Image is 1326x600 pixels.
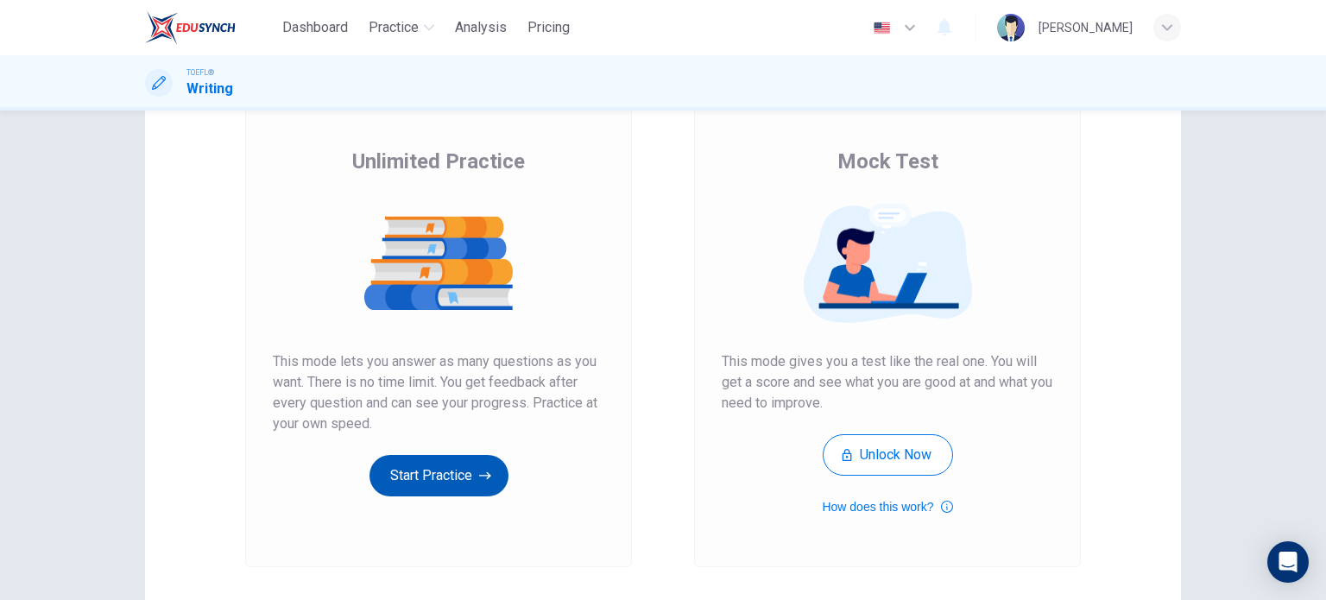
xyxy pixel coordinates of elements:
span: Pricing [527,17,570,38]
span: Dashboard [282,17,348,38]
button: Unlock Now [823,434,953,476]
span: Analysis [455,17,507,38]
span: TOEFL® [186,66,214,79]
img: en [871,22,893,35]
a: EduSynch logo [145,10,275,45]
div: Open Intercom Messenger [1267,541,1309,583]
span: This mode gives you a test like the real one. You will get a score and see what you are good at a... [722,351,1053,414]
span: Practice [369,17,419,38]
span: This mode lets you answer as many questions as you want. There is no time limit. You get feedback... [273,351,604,434]
button: Start Practice [369,455,508,496]
button: Practice [362,12,441,43]
button: Analysis [448,12,514,43]
h1: Writing [186,79,233,99]
span: Mock Test [837,148,938,175]
div: [PERSON_NAME] [1039,17,1133,38]
img: Profile picture [997,14,1025,41]
button: How does this work? [822,496,952,517]
span: Unlimited Practice [352,148,525,175]
button: Dashboard [275,12,355,43]
button: Pricing [521,12,577,43]
img: EduSynch logo [145,10,236,45]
